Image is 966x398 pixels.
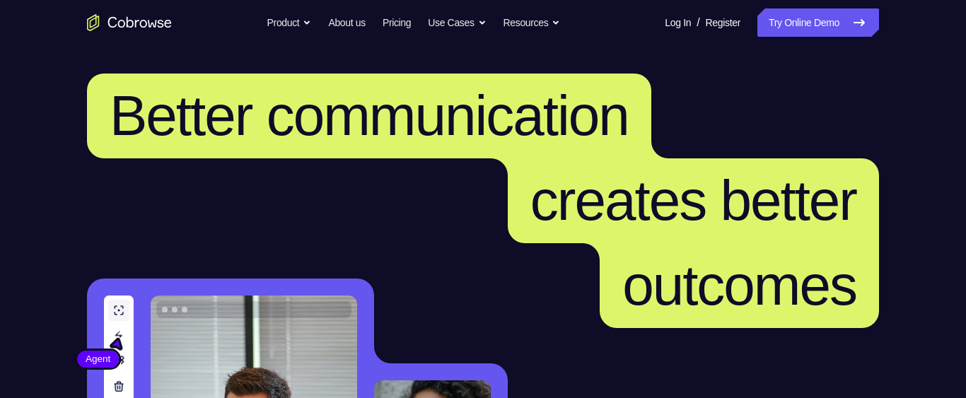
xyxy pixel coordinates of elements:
[267,8,312,37] button: Product
[383,8,411,37] a: Pricing
[757,8,879,37] a: Try Online Demo
[530,169,856,232] span: creates better
[87,14,172,31] a: Go to the home page
[428,8,486,37] button: Use Cases
[504,8,561,37] button: Resources
[706,8,740,37] a: Register
[697,14,699,31] span: /
[110,84,629,147] span: Better communication
[328,8,365,37] a: About us
[665,8,691,37] a: Log In
[622,254,856,317] span: outcomes
[77,352,119,366] span: Agent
